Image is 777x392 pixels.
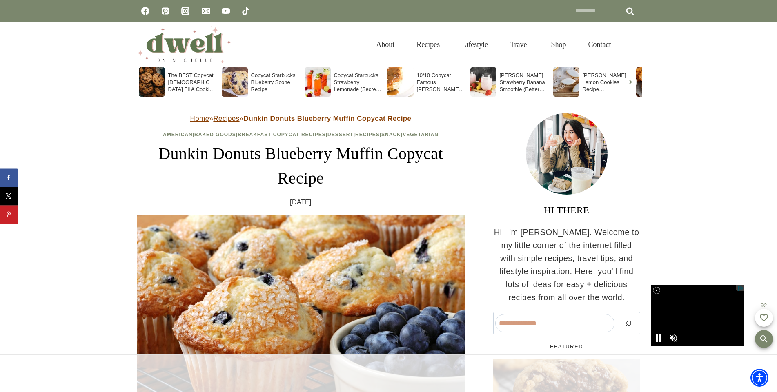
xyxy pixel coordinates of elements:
time: [DATE] [290,197,312,208]
a: Lifestyle [451,31,499,58]
a: Home [190,115,209,122]
h3: HI THERE [493,203,640,217]
a: Shop [540,31,577,58]
div: Accessibility Menu [750,369,768,387]
h1: Dunkin Donuts Blueberry Muffin Copycat Recipe [137,142,465,190]
a: Travel [499,31,540,58]
p: Hi! I'm [PERSON_NAME]. Welcome to my little corner of the internet filled with simple recipes, tr... [493,226,640,304]
a: YouTube [218,3,234,19]
a: About [365,31,405,58]
strong: Dunkin Donuts Blueberry Muffin Copycat Recipe [243,115,411,122]
a: Copycat Recipes [273,132,326,137]
span: » » [190,115,412,122]
a: Recipes [213,115,239,122]
a: Baked Goods [194,132,236,137]
a: TikTok [238,3,254,19]
a: American [163,132,193,137]
a: Facebook [137,3,154,19]
a: Recipes [355,132,380,137]
a: Dessert [327,132,354,137]
nav: Primary Navigation [365,31,622,58]
a: Contact [577,31,622,58]
a: Instagram [177,3,194,19]
h5: FEATURED [493,343,640,351]
a: Breakfast [238,132,271,137]
a: Email [198,3,214,19]
a: Recipes [405,31,451,58]
a: Pinterest [157,3,174,19]
img: DWELL by michelle [137,26,231,63]
a: Vegetarian [403,132,439,137]
span: | | | | | | | [163,132,439,137]
iframe: Advertisement [327,363,450,384]
a: Snack [381,132,401,137]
